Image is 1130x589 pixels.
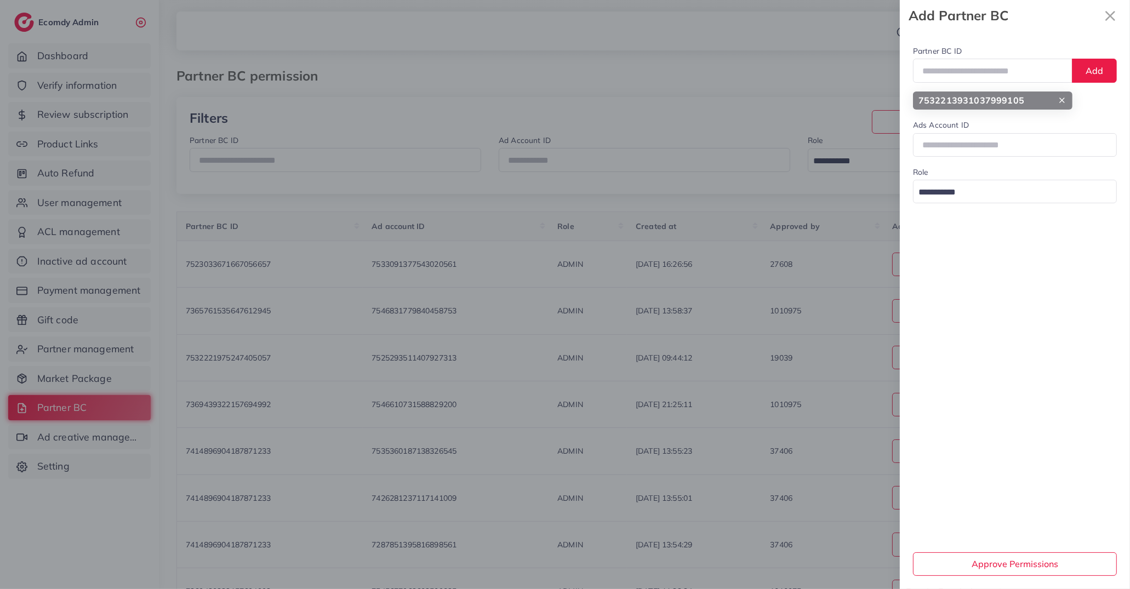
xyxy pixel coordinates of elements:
label: Ads Account ID [913,119,969,130]
button: Close [1099,4,1121,27]
span: Approve Permissions [972,558,1058,569]
strong: 7532213931037999105 [918,94,1024,107]
button: Approve Permissions [913,552,1117,576]
input: Search for option [915,184,1103,201]
strong: Add Partner BC [909,6,1099,25]
label: Partner BC ID [913,45,962,56]
div: Search for option [913,180,1117,203]
button: Add [1072,59,1117,82]
label: Role [913,167,928,178]
svg: x [1099,5,1121,27]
